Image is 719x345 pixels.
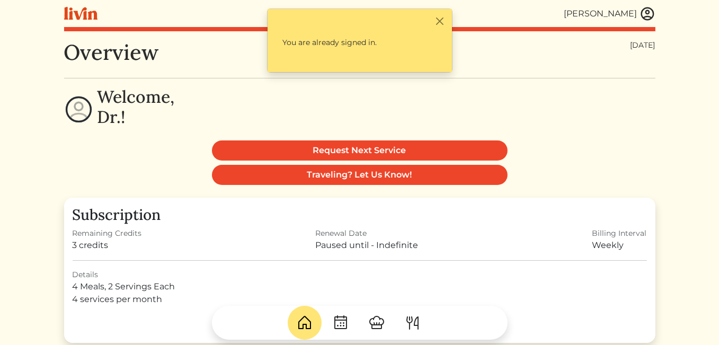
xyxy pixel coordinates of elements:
img: ChefHat-a374fb509e4f37eb0702ca99f5f64f3b6956810f32a249b33092029f8484b388.svg [368,314,385,331]
div: Billing Interval [592,228,647,239]
div: Details [73,269,647,280]
h1: Overview [64,40,159,65]
img: CalendarDots-5bcf9d9080389f2a281d69619e1c85352834be518fbc73d9501aef674afc0d57.svg [332,314,349,331]
div: [DATE] [631,40,655,51]
img: livin-logo-a0d97d1a881af30f6274990eb6222085a2533c92bbd1e4f22c21b4f0d0e3210c.svg [64,7,97,20]
img: House-9bf13187bcbb5817f509fe5e7408150f90897510c4275e13d0d5fca38e0b5951.svg [296,314,313,331]
a: Traveling? Let Us Know! [212,165,508,185]
div: [PERSON_NAME] [564,7,637,20]
h3: Subscription [73,206,647,224]
div: Renewal Date [316,228,419,239]
img: profile-circle-6dcd711754eaac681cb4e5fa6e5947ecf152da99a3a386d1f417117c42b37ef2.svg [64,95,93,124]
div: Paused until - Indefinite [316,239,419,252]
p: You are already signed in. [274,28,446,57]
div: 3 credits [73,239,142,252]
div: 4 Meals, 2 Servings Each [73,280,647,293]
img: ForkKnife-55491504ffdb50bab0c1e09e7649658475375261d09fd45db06cec23bce548bf.svg [404,314,421,331]
div: Remaining Credits [73,228,142,239]
div: Weekly [592,239,647,252]
div: 4 services per month [73,293,647,306]
a: Request Next Service [212,140,508,161]
button: Close [434,15,446,26]
img: user_account-e6e16d2ec92f44fc35f99ef0dc9cddf60790bfa021a6ecb1c896eb5d2907b31c.svg [640,6,655,22]
h2: Welcome, Dr.! [97,87,175,128]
